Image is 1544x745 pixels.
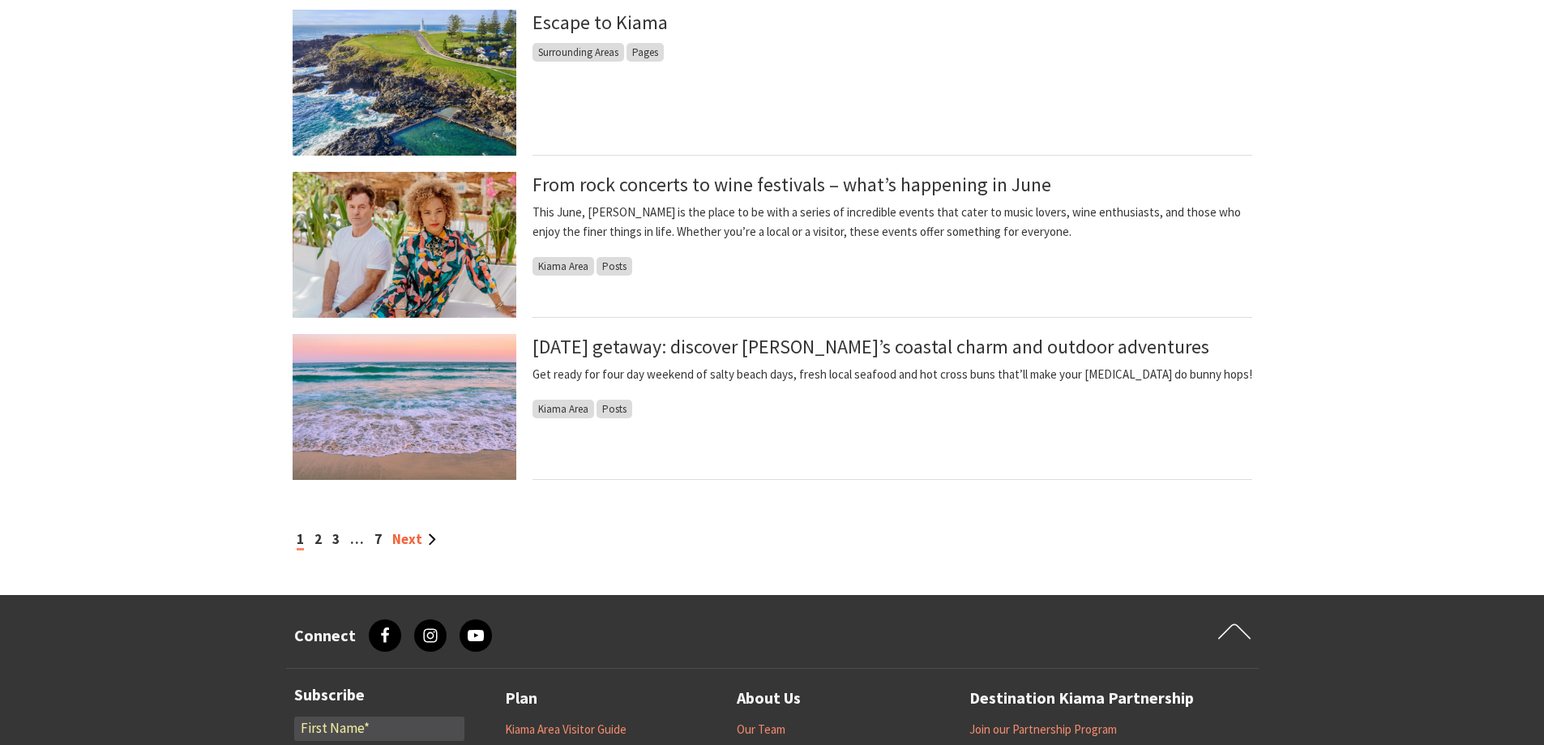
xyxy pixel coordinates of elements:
span: Surrounding Areas [532,43,624,62]
a: From rock concerts to wine festivals – what’s happening in June [532,172,1051,197]
a: 2 [314,530,322,548]
a: Next [392,530,436,548]
h3: Subscribe [294,685,464,704]
span: Kiama Area [532,257,594,276]
a: About Us [737,685,801,712]
a: Kiama Area Visitor Guide [505,721,627,738]
span: Posts [597,257,632,276]
span: 1 [297,530,304,550]
h3: Connect [294,626,356,645]
p: Get ready for four day weekend of salty beach days, fresh local seafood and hot cross buns that’l... [532,365,1252,384]
input: First Name* [294,717,464,741]
a: Join our Partnership Program [969,721,1117,738]
span: … [350,530,364,548]
a: [DATE] getaway: discover [PERSON_NAME]’s coastal charm and outdoor adventures [532,334,1209,359]
p: This June, [PERSON_NAME] is the place to be with a series of incredible events that cater to musi... [532,203,1252,242]
a: Destination Kiama Partnership [969,685,1194,712]
span: Posts [597,400,632,418]
a: Escape to Kiama [532,10,668,35]
a: Our Team [737,721,785,738]
span: Kiama Area [532,400,594,418]
a: 7 [374,530,382,548]
a: Plan [505,685,537,712]
span: Pages [627,43,664,62]
a: 3 [332,530,340,548]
